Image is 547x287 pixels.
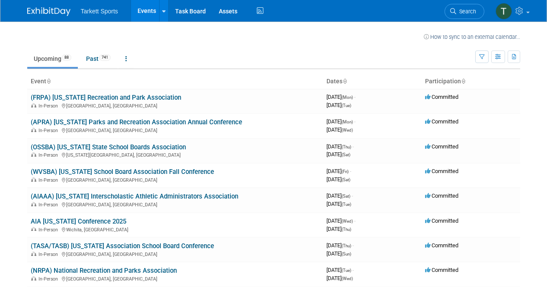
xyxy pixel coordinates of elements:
img: In-Person Event [31,252,36,256]
a: How to sync to an external calendar... [424,34,520,40]
div: [GEOGRAPHIC_DATA], [GEOGRAPHIC_DATA] [31,126,320,133]
span: Committed [425,143,458,150]
span: [DATE] [326,118,355,125]
span: (Sat) [342,152,350,157]
span: Tarkett Sports [81,8,118,15]
span: In-Person [38,252,61,257]
span: (Thu) [342,145,351,149]
span: (Wed) [342,128,353,132]
span: [DATE] [326,242,354,249]
a: (OSSBA) [US_STATE] State School Boards Association [31,143,186,151]
div: [GEOGRAPHIC_DATA], [GEOGRAPHIC_DATA] [31,102,320,109]
a: (WVSBA) [US_STATE] School Board Association Fall Conference [31,168,214,176]
a: (NRPA) National Recreation and Parks Association [31,267,177,274]
img: In-Person Event [31,103,36,107]
span: [DATE] [326,226,351,232]
span: (Mon) [342,95,353,100]
span: In-Person [38,103,61,109]
a: (APRA) [US_STATE] Parks and Recreation Association Annual Conference [31,118,242,126]
span: (Wed) [342,219,353,224]
span: [DATE] [326,201,351,207]
img: In-Person Event [31,202,36,206]
span: [DATE] [326,94,355,100]
span: In-Person [38,152,61,158]
img: ExhibitDay [27,7,70,16]
a: (FRPA) [US_STATE] Recreation and Park Association [31,94,181,101]
span: (Sat) [342,194,350,199]
img: In-Person Event [31,128,36,132]
span: Committed [425,168,458,174]
img: In-Person Event [31,276,36,281]
span: - [352,143,354,150]
span: Committed [425,218,458,224]
div: Wichita, [GEOGRAPHIC_DATA] [31,226,320,233]
th: Dates [323,74,422,89]
span: Committed [425,242,458,249]
span: Committed [425,267,458,273]
a: Upcoming88 [27,50,78,67]
img: In-Person Event [31,227,36,231]
span: [DATE] [326,176,350,183]
span: (Tue) [342,268,351,273]
div: [GEOGRAPHIC_DATA], [GEOGRAPHIC_DATA] [31,201,320,208]
span: - [352,267,354,273]
span: [DATE] [326,151,350,158]
span: [DATE] [326,168,351,174]
div: [GEOGRAPHIC_DATA], [GEOGRAPHIC_DATA] [31,275,320,282]
span: Committed [425,192,458,199]
a: Past741 [80,50,117,67]
span: In-Person [38,276,61,282]
th: Participation [422,74,520,89]
span: (Tue) [342,103,351,108]
a: (AIAAA) [US_STATE] Interscholastic Athletic Administrators Association [31,192,238,200]
span: (Thu) [342,243,351,248]
div: [GEOGRAPHIC_DATA], [GEOGRAPHIC_DATA] [31,250,320,257]
span: Search [456,8,476,15]
span: Committed [425,94,458,100]
a: Sort by Start Date [342,78,347,85]
span: [DATE] [326,267,354,273]
span: [DATE] [326,126,353,133]
th: Event [27,74,323,89]
a: Sort by Participation Type [461,78,465,85]
span: (Sun) [342,252,351,256]
span: [DATE] [326,143,354,150]
span: [DATE] [326,275,353,281]
span: In-Person [38,177,61,183]
img: In-Person Event [31,152,36,157]
span: (Tue) [342,202,351,207]
img: Tina Glass [496,3,512,19]
span: (Fri) [342,169,349,174]
div: [US_STATE][GEOGRAPHIC_DATA], [GEOGRAPHIC_DATA] [31,151,320,158]
span: In-Person [38,227,61,233]
span: [DATE] [326,192,353,199]
a: Search [445,4,484,19]
span: In-Person [38,202,61,208]
span: - [350,168,351,174]
span: [DATE] [326,250,351,257]
span: - [352,192,353,199]
div: [GEOGRAPHIC_DATA], [GEOGRAPHIC_DATA] [31,176,320,183]
span: 741 [99,54,111,61]
a: AIA [US_STATE] Conference 2025 [31,218,126,225]
img: In-Person Event [31,177,36,182]
span: - [352,242,354,249]
span: (Wed) [342,276,353,281]
span: (Mon) [342,120,353,124]
span: - [354,94,355,100]
span: (Thu) [342,227,351,232]
span: In-Person [38,128,61,133]
span: [DATE] [326,218,355,224]
span: - [354,118,355,125]
a: Sort by Event Name [46,78,51,85]
span: Committed [425,118,458,125]
span: - [354,218,355,224]
span: (Sat) [342,177,350,182]
span: 88 [62,54,71,61]
a: (TASA/TASB) [US_STATE] Association School Board Conference [31,242,214,250]
span: [DATE] [326,102,351,108]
